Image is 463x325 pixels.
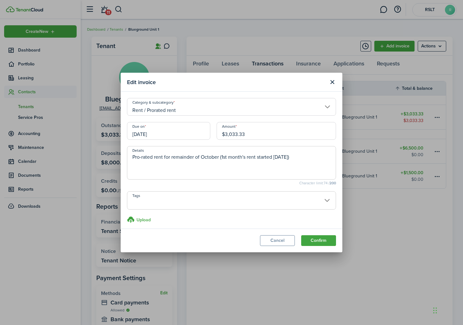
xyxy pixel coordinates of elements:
[127,122,210,140] input: mm/dd/yyyy
[127,76,325,88] modal-title: Edit invoice
[327,77,338,88] button: Close modal
[329,180,336,186] b: 200
[127,181,336,185] small: Character limit: 74 /
[301,235,336,246] button: Confirm
[217,122,336,140] input: 0.00
[431,295,463,325] iframe: Chat Widget
[433,301,437,320] div: Drag
[136,217,151,223] h3: Upload
[260,235,295,246] button: Cancel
